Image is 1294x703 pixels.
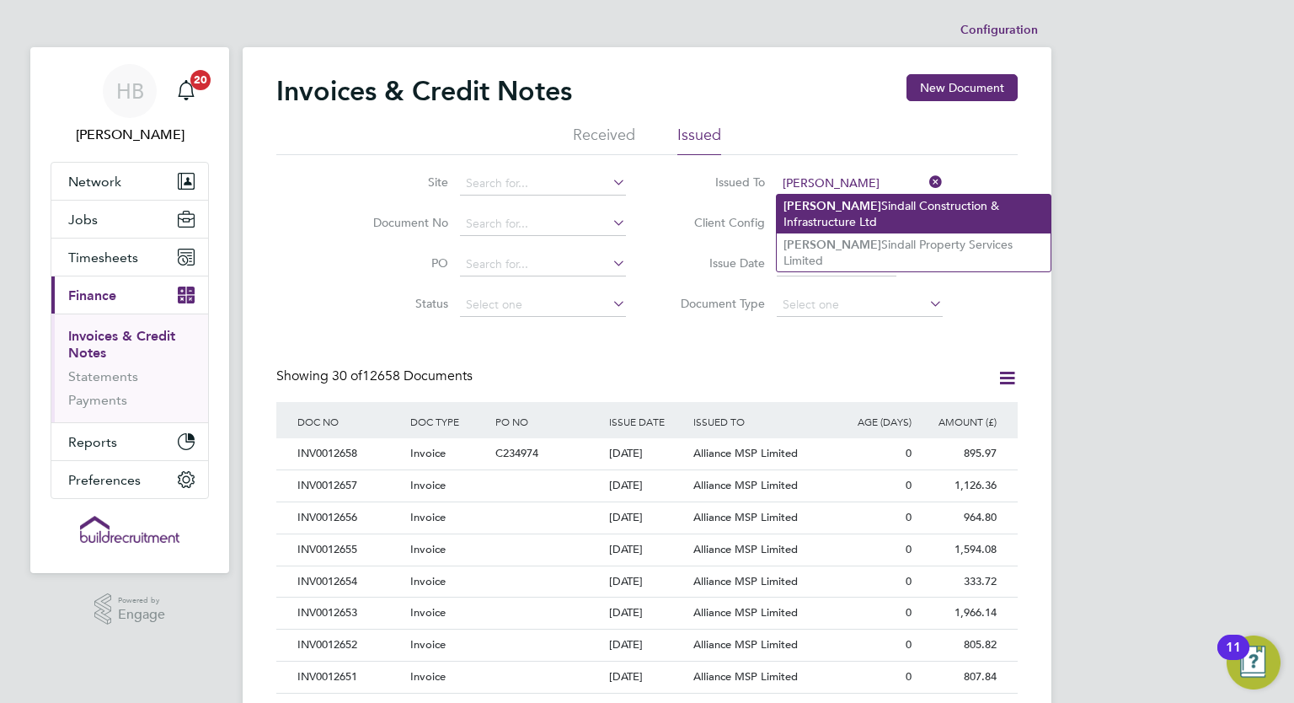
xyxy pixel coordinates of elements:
[293,534,406,566] div: INV0012655
[460,172,626,196] input: Search for...
[906,637,912,652] span: 0
[906,510,912,524] span: 0
[906,574,912,588] span: 0
[332,368,362,384] span: 30 of
[51,461,208,498] button: Preferences
[351,255,448,271] label: PO
[693,510,798,524] span: Alliance MSP Limited
[351,296,448,311] label: Status
[276,74,572,108] h2: Invoices & Credit Notes
[777,195,1051,233] li: Sindall Construction & Infrastructure Ltd
[460,293,626,317] input: Select one
[906,542,912,556] span: 0
[94,593,166,625] a: Powered byEngage
[51,516,209,543] a: Go to home page
[693,478,798,492] span: Alliance MSP Limited
[916,402,1001,441] div: AMOUNT (£)
[68,368,138,384] a: Statements
[916,438,1001,470] div: 895.97
[960,13,1038,47] li: Configuration
[668,296,765,311] label: Document Type
[68,434,117,450] span: Reports
[68,328,175,361] a: Invoices & Credit Notes
[410,637,446,652] span: Invoice
[80,516,179,543] img: buildrec-logo-retina.png
[68,174,121,190] span: Network
[605,534,690,566] div: [DATE]
[906,74,1018,101] button: New Document
[605,470,690,502] div: [DATE]
[693,637,798,652] span: Alliance MSP Limited
[460,253,626,276] input: Search for...
[51,64,209,145] a: HB[PERSON_NAME]
[293,662,406,693] div: INV0012651
[460,212,626,236] input: Search for...
[68,472,141,488] span: Preferences
[169,64,203,118] a: 20
[51,314,208,422] div: Finance
[410,478,446,492] span: Invoice
[677,125,721,155] li: Issued
[668,174,765,190] label: Issued To
[668,255,765,271] label: Issue Date
[605,502,690,534] div: [DATE]
[118,593,165,608] span: Powered by
[332,368,473,384] span: 12658 Documents
[51,163,208,200] button: Network
[68,392,127,408] a: Payments
[916,566,1001,598] div: 333.72
[916,470,1001,502] div: 1,126.36
[605,662,690,693] div: [DATE]
[916,662,1001,693] div: 807.84
[68,287,116,303] span: Finance
[51,239,208,276] button: Timesheets
[351,215,448,230] label: Document No
[30,47,229,573] nav: Main navigation
[605,598,690,629] div: [DATE]
[777,233,1051,271] li: Sindall Property Services Limited
[68,212,98,228] span: Jobs
[916,630,1001,661] div: 805.82
[293,402,406,441] div: DOC NO
[605,438,690,470] div: [DATE]
[410,542,446,556] span: Invoice
[491,402,604,441] div: PO NO
[693,605,798,620] span: Alliance MSP Limited
[906,446,912,460] span: 0
[783,199,881,213] b: [PERSON_NAME]
[1227,636,1281,690] button: Open Resource Center, 11 new notifications
[51,276,208,314] button: Finance
[410,574,446,588] span: Invoice
[605,566,690,598] div: [DATE]
[293,566,406,598] div: INV0012654
[410,605,446,620] span: Invoice
[293,470,406,502] div: INV0012657
[605,402,690,441] div: ISSUE DATE
[693,574,798,588] span: Alliance MSP Limited
[293,598,406,629] div: INV0012653
[68,250,138,266] span: Timesheets
[916,598,1001,629] div: 1,966.14
[410,510,446,524] span: Invoice
[410,669,446,684] span: Invoice
[605,630,690,661] div: [DATE]
[116,80,144,102] span: HB
[916,502,1001,534] div: 964.80
[51,125,209,145] span: Hayley Barrance
[51,201,208,238] button: Jobs
[689,402,831,441] div: ISSUED TO
[916,534,1001,566] div: 1,594.08
[406,402,491,441] div: DOC TYPE
[293,502,406,534] div: INV0012656
[410,446,446,460] span: Invoice
[906,478,912,492] span: 0
[777,172,943,196] input: Search for...
[190,70,211,90] span: 20
[573,125,635,155] li: Received
[351,174,448,190] label: Site
[906,669,912,684] span: 0
[276,368,476,385] div: Showing
[906,605,912,620] span: 0
[1226,647,1241,669] div: 11
[693,669,798,684] span: Alliance MSP Limited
